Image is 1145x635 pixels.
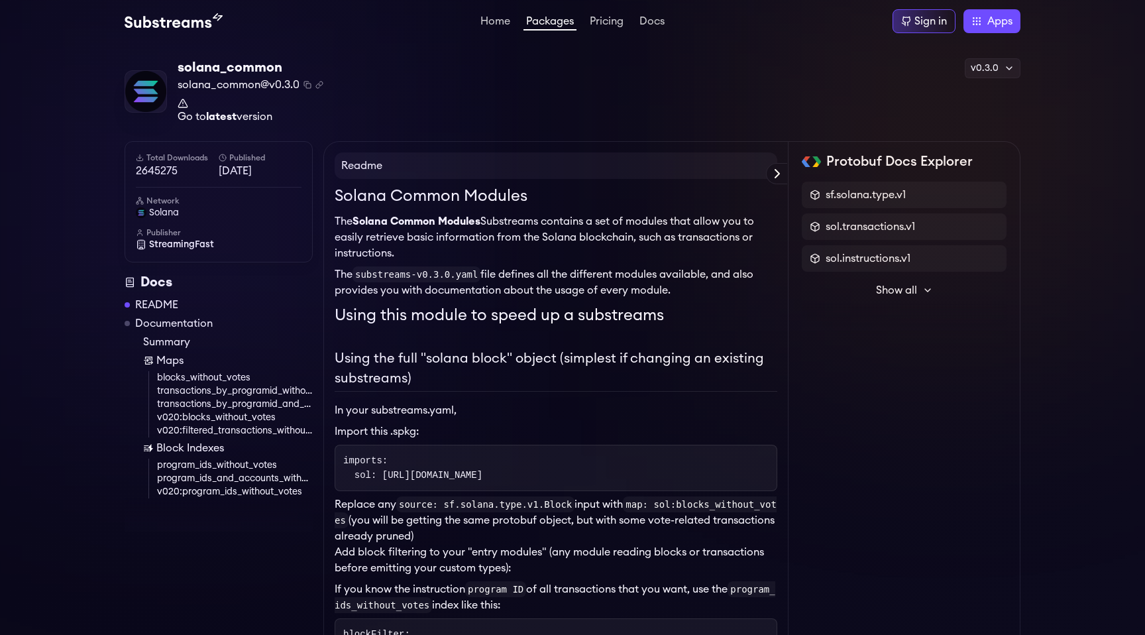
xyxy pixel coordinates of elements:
span: sf.solana.type.v1 [826,187,906,203]
span: Show all [876,282,917,298]
h6: Publisher [136,227,301,238]
img: Substream's logo [125,13,223,29]
h2: Using the full "solana block" object (simplest if changing an existing substreams) [335,349,777,392]
a: program_ids_without_votes [157,459,313,472]
strong: Solana Common Modules [353,216,480,227]
img: Block Index icon [143,443,154,453]
a: solana [136,206,301,219]
span: sol.transactions.v1 [826,219,915,235]
a: README [135,297,178,313]
a: Packages [523,16,576,30]
div: Sign in [914,13,947,29]
a: Sign in [893,9,955,33]
button: Copy .spkg link to clipboard [315,81,323,89]
h4: Readme [335,152,777,179]
code: map: sol:blocks_without_votes [335,496,777,528]
a: v020:filtered_transactions_without_votes [157,424,313,437]
a: Documentation [135,316,213,331]
a: Home [478,16,513,29]
a: Go tolatestversion [178,98,323,122]
span: Apps [987,13,1012,29]
img: Map icon [143,355,154,366]
p: The Substreams contains a set of modules that allow you to easily retrieve basic information from... [335,213,777,261]
a: StreamingFast [136,238,301,251]
code: imports: sol: [URL][DOMAIN_NAME] [343,455,482,481]
a: blocks_without_votes [157,371,313,384]
a: transactions_by_programid_without_votes [157,384,313,398]
code: program_ids_without_votes [335,581,775,613]
code: source: sf.solana.type.v1.Block [396,496,574,512]
div: v0.3.0 [965,58,1020,78]
h1: Using this module to speed up a substreams [335,304,777,327]
button: Show all [802,277,1007,304]
a: Pricing [587,16,626,29]
h2: Protobuf Docs Explorer [826,152,973,171]
a: Block Indexes [143,440,313,456]
a: v020:blocks_without_votes [157,411,313,424]
a: program_ids_and_accounts_without_votes [157,472,313,485]
img: Package Logo [125,71,166,112]
h6: Total Downloads [136,152,219,163]
a: Maps [143,353,313,369]
a: transactions_by_programid_and_account_without_votes [157,398,313,411]
img: solana [136,207,146,218]
span: solana_common@v0.3.0 [178,77,300,93]
code: substreams-v0.3.0.yaml [353,266,480,282]
button: Copy package name and version [303,81,311,89]
p: The file defines all the different modules available, and also provides you with documentation ab... [335,266,777,298]
span: sol.instructions.v1 [826,251,910,266]
strong: latest [206,111,237,122]
span: 2645275 [136,163,219,179]
p: Add block filtering to your "entry modules" (any module reading blocks or transactions before emi... [335,544,777,576]
li: Import this .spkg: [335,424,777,439]
a: Summary [143,334,313,350]
p: If you know the instruction of all transactions that you want, use the index like this: [335,581,777,613]
span: solana [149,206,179,219]
span: StreamingFast [149,238,214,251]
img: Protobuf [802,156,821,167]
p: In your substreams.yaml, [335,402,777,418]
a: Docs [637,16,667,29]
div: solana_common [178,58,323,77]
p: Replace any input with (you will be getting the same protobuf object, but with some vote-related ... [335,496,777,544]
a: v020:program_ids_without_votes [157,485,313,498]
code: program ID [465,581,526,597]
h6: Published [219,152,301,163]
h1: Solana Common Modules [335,184,777,208]
span: [DATE] [219,163,301,179]
div: Docs [125,273,313,292]
h6: Network [136,196,301,206]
